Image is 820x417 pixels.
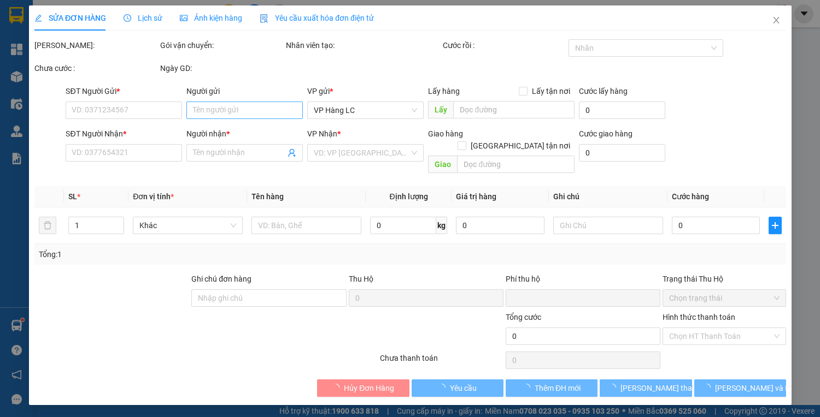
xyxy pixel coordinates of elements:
label: Cước lấy hàng [579,87,628,96]
div: Tổng: 1 [39,248,318,260]
span: edit [34,14,42,22]
span: Định lượng [389,192,427,201]
span: Yêu cầu [450,382,477,394]
span: SỬA ĐƠN HÀNG [34,14,106,22]
div: Phí thu hộ [505,273,660,289]
div: [PERSON_NAME]: [34,39,158,51]
div: Người gửi [186,85,303,97]
div: Cước rồi : [442,39,566,51]
button: Close [761,5,792,36]
button: [PERSON_NAME] và In [694,379,786,397]
span: picture [180,14,188,22]
span: Giao [428,156,457,173]
div: Ngày GD: [160,62,283,74]
span: Yêu cầu xuất hóa đơn điện tử [260,14,374,22]
input: Ghi chú đơn hàng [191,289,346,307]
span: loading [608,384,620,391]
button: Thêm ĐH mới [505,379,597,397]
span: loading [438,384,450,391]
button: Yêu cầu [411,379,503,397]
span: SL [68,192,77,201]
input: Dọc đường [453,101,575,118]
span: Chọn trạng thái [669,290,780,306]
span: loading [332,384,344,391]
span: Đơn vị tính [133,192,174,201]
span: Thu Hộ [348,275,373,283]
span: Thêm ĐH mới [535,382,581,394]
img: icon [260,14,268,23]
span: [PERSON_NAME] và In [714,382,791,394]
span: Lấy tận nơi [528,85,575,97]
input: Cước lấy hàng [579,102,665,119]
span: [GEOGRAPHIC_DATA] tận nơi [466,140,575,152]
span: loading [523,384,535,391]
span: Hủy Đơn Hàng [344,382,394,394]
input: Ghi Chú [553,217,663,234]
span: Lịch sử [124,14,162,22]
div: SĐT Người Nhận [66,128,182,140]
label: Hình thức thanh toán [663,313,735,321]
input: Dọc đường [457,156,575,173]
button: delete [39,217,56,234]
div: Nhân viên tạo: [285,39,440,51]
button: Hủy Đơn Hàng [317,379,409,397]
span: Khác [139,217,236,234]
div: Người nhận [186,128,303,140]
span: Giao hàng [428,129,463,138]
span: VP Nhận [307,129,337,138]
div: Trạng thái Thu Hộ [663,273,786,285]
span: VP Hàng LC [314,102,417,118]
th: Ghi chú [548,186,667,207]
span: plus [769,221,781,230]
span: user-add [288,148,296,157]
label: Ghi chú đơn hàng [191,275,251,283]
span: loading [702,384,714,391]
span: clock-circle [124,14,131,22]
span: Giá trị hàng [456,192,496,201]
button: plus [769,217,782,234]
input: VD: Bàn, Ghế [251,217,361,234]
span: Lấy [428,101,453,118]
div: VP gửi [307,85,424,97]
label: Cước giao hàng [579,129,632,138]
span: [PERSON_NAME] thay đổi [620,382,708,394]
span: Lấy hàng [428,87,460,96]
span: Ảnh kiện hàng [180,14,242,22]
span: Tổng cước [505,313,541,321]
div: Gói vận chuyển: [160,39,283,51]
div: SĐT Người Gửi [66,85,182,97]
input: Cước giao hàng [579,144,665,162]
span: close [772,16,781,25]
button: [PERSON_NAME] thay đổi [600,379,692,397]
div: Chưa cước : [34,62,158,74]
span: kg [436,217,447,234]
span: Cước hàng [671,192,708,201]
div: Chưa thanh toán [379,352,505,371]
span: Tên hàng [251,192,284,201]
